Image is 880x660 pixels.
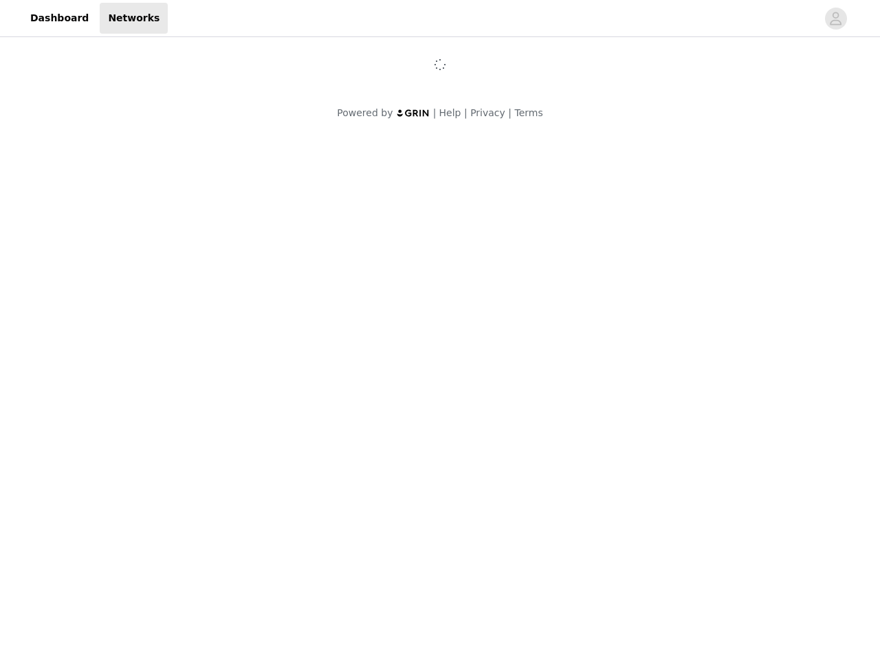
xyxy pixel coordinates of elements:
[439,107,461,118] a: Help
[829,8,842,30] div: avatar
[508,107,511,118] span: |
[396,109,430,118] img: logo
[100,3,168,34] a: Networks
[22,3,97,34] a: Dashboard
[470,107,505,118] a: Privacy
[337,107,393,118] span: Powered by
[514,107,542,118] a: Terms
[464,107,467,118] span: |
[433,107,437,118] span: |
